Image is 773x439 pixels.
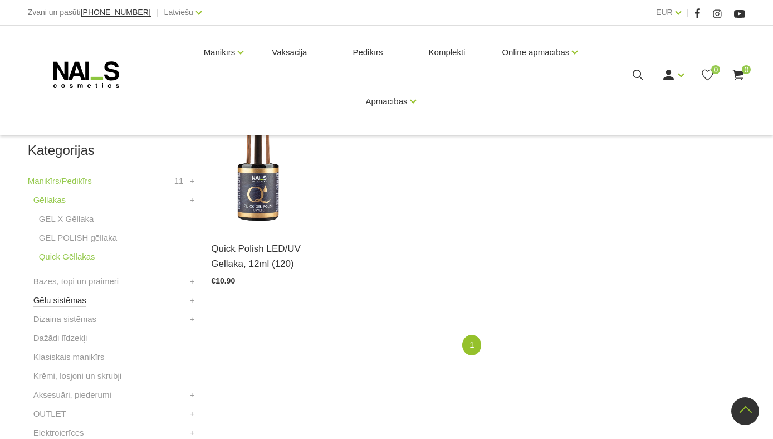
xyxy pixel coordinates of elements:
[174,174,184,188] span: 11
[211,276,235,285] span: €10.90
[263,26,316,79] a: Vaksācija
[344,26,392,79] a: Pedikīrs
[33,294,86,307] a: Gēlu sistēmas
[687,6,689,19] span: |
[39,250,95,264] a: Quick Gēllakas
[81,8,151,17] a: [PHONE_NUMBER]
[156,6,159,19] span: |
[211,241,305,271] a: Quick Polish LED/UV Gellaka, 12ml (120)
[190,407,195,421] a: +
[33,407,66,421] a: OUTLET
[33,388,111,402] a: Aksesuāri, piederumi
[190,193,195,207] a: +
[33,350,105,364] a: Klasiskais manikīrs
[211,99,305,227] img: Ātri, ērti un vienkārši!Intensīvi pigmentēta gellaka, kas perfekti klājas arī vienā slānī, tādā v...
[190,174,195,188] a: +
[190,313,195,326] a: +
[33,275,119,288] a: Bāzes, topi un praimeri
[33,193,66,207] a: Gēllakas
[39,212,94,226] a: GEL X Gēllaka
[656,6,673,19] a: EUR
[462,335,481,355] a: 1
[742,65,751,74] span: 0
[701,68,715,82] a: 0
[33,331,87,345] a: Dažādi līdzekļi
[28,174,92,188] a: Manikīrs/Pedikīrs
[190,275,195,288] a: +
[711,65,720,74] span: 0
[204,30,236,75] a: Manikīrs
[365,79,407,124] a: Apmācības
[211,335,745,355] nav: catalog-product-list
[33,369,121,383] a: Krēmi, losjoni un skrubji
[420,26,474,79] a: Komplekti
[502,30,569,75] a: Online apmācības
[39,231,117,245] a: GEL POLISH gēllaka
[33,313,96,326] a: Dizaina sistēmas
[28,6,151,19] div: Zvani un pasūti
[28,143,195,158] h2: Kategorijas
[164,6,193,19] a: Latviešu
[731,68,745,82] a: 0
[190,388,195,402] a: +
[190,294,195,307] a: +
